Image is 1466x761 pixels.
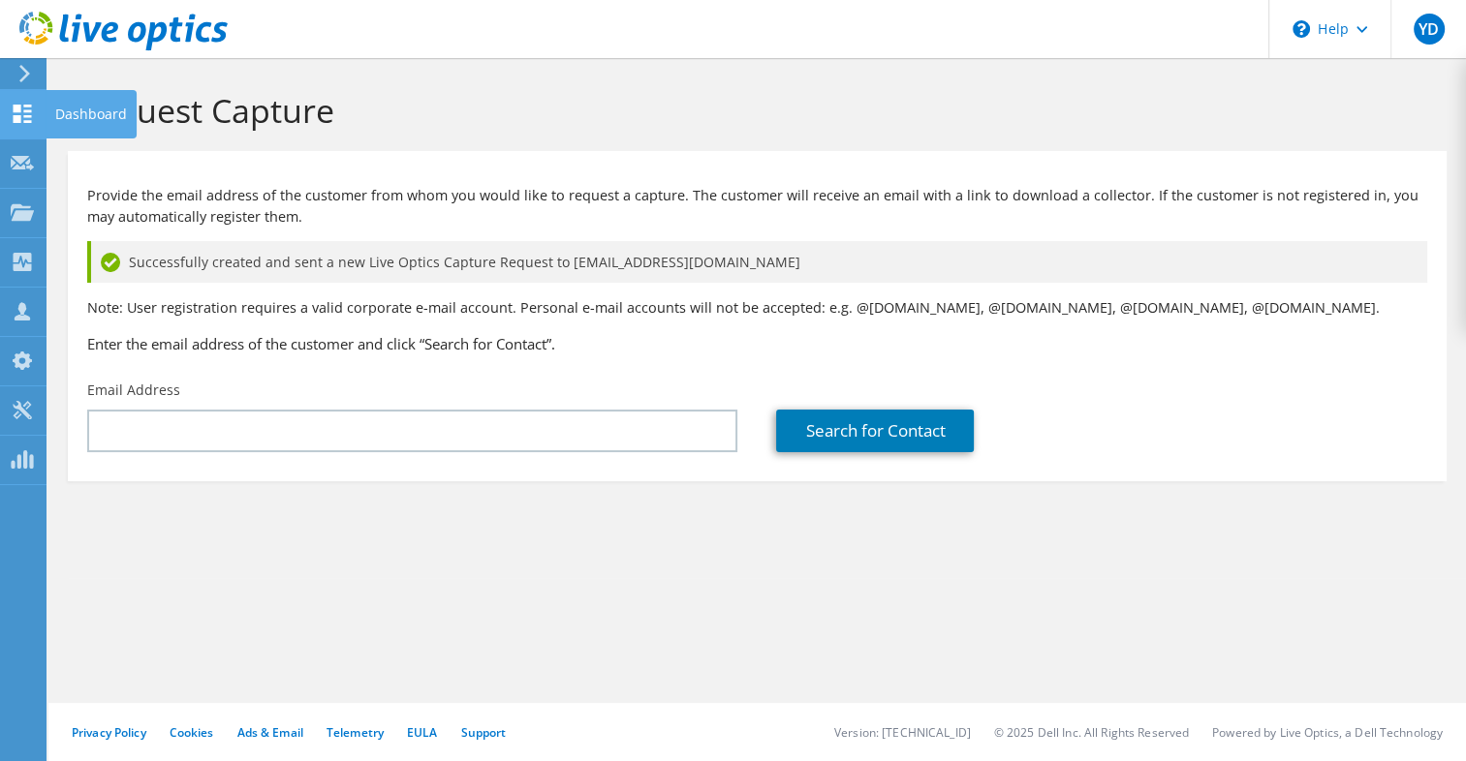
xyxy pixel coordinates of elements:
span: YD [1414,14,1445,45]
a: Privacy Policy [72,724,146,741]
li: Powered by Live Optics, a Dell Technology [1212,724,1443,741]
span: Successfully created and sent a new Live Optics Capture Request to [EMAIL_ADDRESS][DOMAIN_NAME] [129,252,800,273]
h1: Request Capture [78,90,1427,131]
li: © 2025 Dell Inc. All Rights Reserved [994,724,1189,741]
a: Cookies [170,724,214,741]
a: Support [460,724,506,741]
p: Provide the email address of the customer from whom you would like to request a capture. The cust... [87,185,1427,228]
svg: \n [1293,20,1310,38]
a: Telemetry [327,724,384,741]
a: EULA [407,724,437,741]
a: Ads & Email [237,724,303,741]
a: Search for Contact [776,410,974,452]
h3: Enter the email address of the customer and click “Search for Contact”. [87,333,1427,354]
p: Note: User registration requires a valid corporate e-mail account. Personal e-mail accounts will ... [87,297,1427,319]
li: Version: [TECHNICAL_ID] [834,724,971,741]
label: Email Address [87,380,180,400]
div: Dashboard [46,90,137,138]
